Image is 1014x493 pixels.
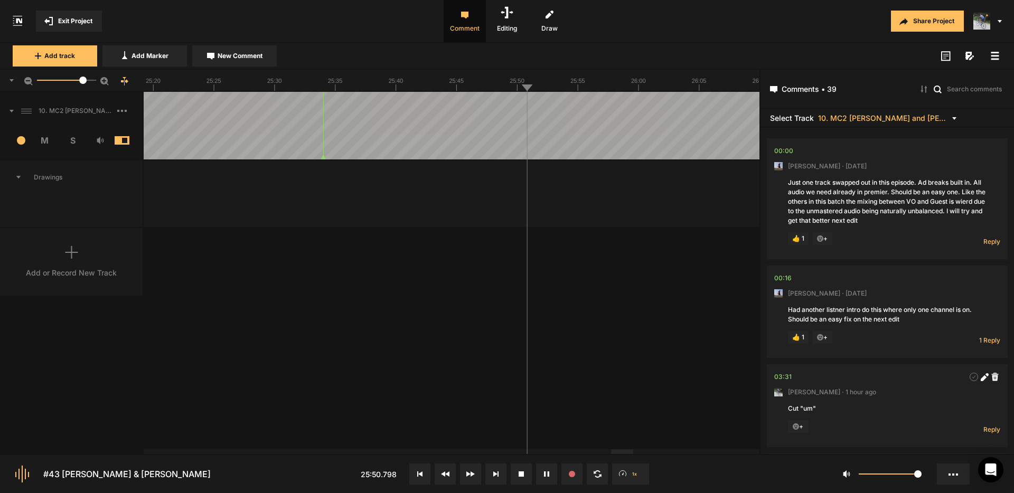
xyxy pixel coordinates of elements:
text: 25:40 [389,78,403,84]
text: 25:45 [449,78,464,84]
text: 25:35 [328,78,343,84]
img: ACg8ocJ5zrP0c3SJl5dKscm-Goe6koz8A9fWD7dpguHuX8DX5VIxymM=s96-c [774,289,783,298]
text: 25:20 [146,78,161,84]
span: 👍 1 [788,331,808,344]
span: 1 Reply [979,336,1000,345]
span: [PERSON_NAME] · [DATE] [788,162,867,171]
text: 26:00 [631,78,646,84]
text: 25:55 [570,78,585,84]
text: 25:30 [267,78,282,84]
button: Share Project [891,11,964,32]
span: + [812,232,832,245]
text: 25:25 [206,78,221,84]
span: 10. MC2 [PERSON_NAME] and [PERSON_NAME] Lock` [34,106,117,116]
span: Add track [44,51,75,61]
span: Reply [983,425,1000,434]
span: 10. MC2 [PERSON_NAME] and [PERSON_NAME] Lock` [818,114,950,122]
text: 26:10 [753,78,767,84]
header: Select Track [760,109,1014,128]
div: #43 [PERSON_NAME] & [PERSON_NAME] [43,468,211,480]
div: Add or Record New Track [26,267,117,278]
button: New Comment [192,45,277,67]
div: Open Intercom Messenger [978,457,1003,482]
img: ACg8ocLxXzHjWyafR7sVkIfmxRufCxqaSAR27SDjuE-ggbMy1qqdgD8=s96-c [774,388,783,396]
span: New Comment [218,51,262,61]
header: Comments • 39 [760,70,1014,109]
text: 25:50 [510,78,524,84]
img: ACg8ocLxXzHjWyafR7sVkIfmxRufCxqaSAR27SDjuE-ggbMy1qqdgD8=s96-c [973,13,990,30]
img: ACg8ocJ5zrP0c3SJl5dKscm-Goe6koz8A9fWD7dpguHuX8DX5VIxymM=s96-c [774,162,783,170]
span: [PERSON_NAME] · [DATE] [788,289,867,298]
button: Exit Project [36,11,102,32]
div: 00:00.000 [774,146,793,156]
span: 👍 1 [788,232,808,245]
button: Add track [13,45,97,67]
div: Cut "um" [788,404,987,413]
span: [PERSON_NAME] · 1 hour ago [788,387,876,397]
span: Exit Project [58,16,92,26]
span: Reply [983,237,1000,246]
div: Just one track swapped out in this episode. Ad breaks built in. All audio we need already in prem... [788,178,987,225]
span: 25:50.798 [361,470,397,479]
div: 03:31.271 [774,372,792,382]
button: 1x [612,463,649,485]
span: M [31,134,59,147]
text: 26:05 [692,78,707,84]
button: Add Marker [102,45,187,67]
div: 00:16.974 [774,273,792,283]
input: Search comments [946,83,1004,94]
span: Add Marker [132,51,168,61]
div: Had another listner intro do this where only one channel is on. Should be an easy fix on the next... [788,305,987,324]
span: + [812,331,832,344]
span: + [788,420,808,433]
span: S [59,134,87,147]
